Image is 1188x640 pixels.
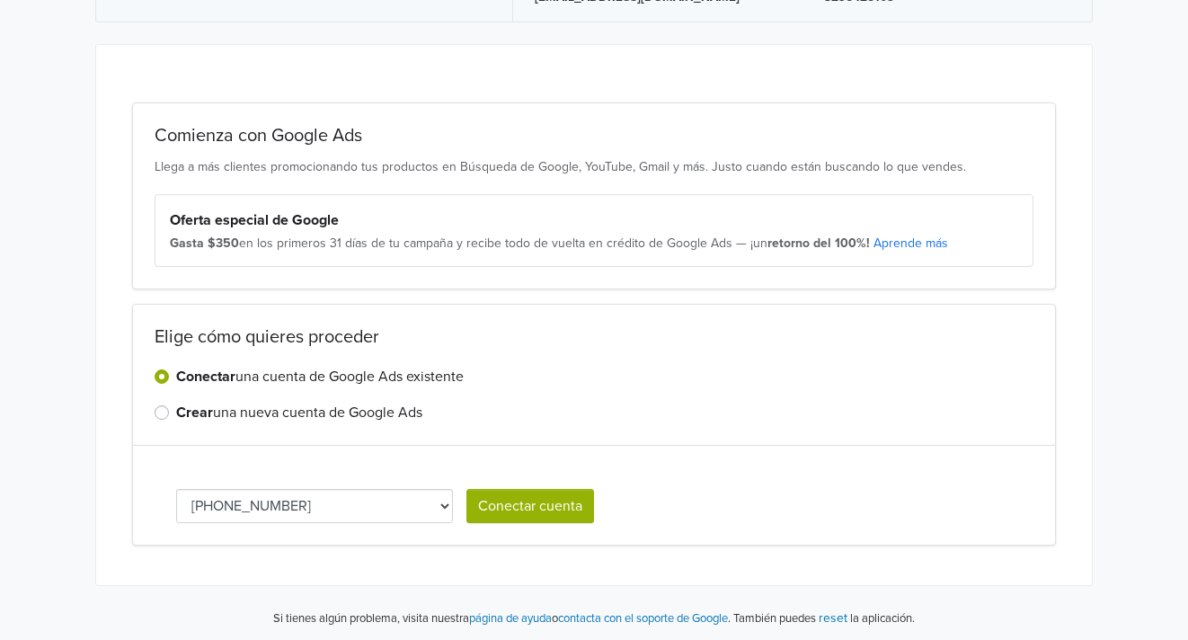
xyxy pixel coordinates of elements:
[208,236,239,251] strong: $350
[819,608,847,628] button: reset
[873,236,948,251] a: Aprende más
[273,610,731,628] p: Si tienes algún problema, visita nuestra o .
[176,366,464,387] label: una cuenta de Google Ads existente
[170,235,1018,253] div: en los primeros 31 días de tu campaña y recibe todo de vuelta en crédito de Google Ads — ¡un
[155,326,1033,348] h2: Elige cómo quieres proceder
[469,611,552,626] a: página de ayuda
[466,489,594,523] button: Conectar cuenta
[155,125,1033,147] h2: Comienza con Google Ads
[170,236,204,251] strong: Gasta
[155,157,1033,176] p: Llega a más clientes promocionando tus productos en Búsqueda de Google, YouTube, Gmail y más. Jus...
[558,611,728,626] a: contacta con el soporte de Google
[176,404,213,422] strong: Crear
[176,368,235,386] strong: Conectar
[170,211,339,229] strong: Oferta especial de Google
[176,402,422,423] label: una nueva cuenta de Google Ads
[731,608,915,628] p: También puedes la aplicación.
[767,236,870,251] strong: retorno del 100%!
